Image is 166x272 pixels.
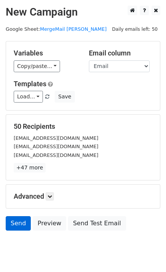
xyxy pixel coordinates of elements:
[14,80,46,88] a: Templates
[89,49,153,57] h5: Email column
[109,25,160,33] span: Daily emails left: 50
[14,91,43,103] a: Load...
[109,26,160,32] a: Daily emails left: 50
[40,26,107,32] a: MergeMail [PERSON_NAME]
[14,144,98,149] small: [EMAIL_ADDRESS][DOMAIN_NAME]
[68,216,126,231] a: Send Test Email
[14,49,77,57] h5: Variables
[14,60,60,72] a: Copy/paste...
[6,26,107,32] small: Google Sheet:
[6,216,31,231] a: Send
[128,236,166,272] iframe: Chat Widget
[14,135,98,141] small: [EMAIL_ADDRESS][DOMAIN_NAME]
[33,216,66,231] a: Preview
[55,91,74,103] button: Save
[14,122,152,131] h5: 50 Recipients
[14,192,152,201] h5: Advanced
[14,152,98,158] small: [EMAIL_ADDRESS][DOMAIN_NAME]
[6,6,160,19] h2: New Campaign
[14,163,46,172] a: +47 more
